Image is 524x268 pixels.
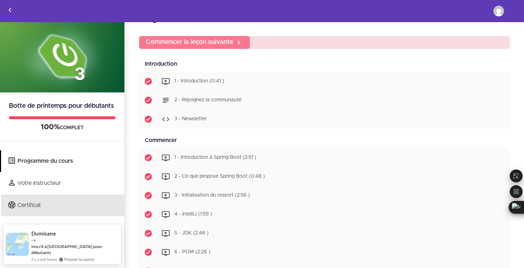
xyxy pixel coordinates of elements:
[139,186,510,205] a: Article terminé 3 - Initialisation du ressort (2:56 )
[139,72,510,91] a: Article terminé 1 - Introduction (0:41 )
[1,172,124,194] a: Votre instructeur
[1,194,124,216] a: Certificat
[139,224,510,243] a: Article terminé 5 - JDK (2:46 )
[139,167,158,186] span: Article terminé
[6,6,14,14] svg: Retour aux cours
[64,257,94,262] a: Prouver la source
[139,148,510,167] a: Article terminé 1 - Introduction à Spring Boot (2:51 )
[139,205,510,224] a: Article terminé 4 - IntelliJ (1:59 )
[139,91,510,110] a: Article terminé 2 - Rejoignez la communauté
[139,243,158,262] span: Article terminé
[174,174,265,179] font: 2 - Ce que propose Spring Boot (0:48 )
[139,224,158,243] span: Article terminé
[139,186,158,205] span: Article terminé
[145,61,177,67] font: Introduction
[17,158,73,164] font: Programme du cours
[31,243,119,256] a: Inscrit à [GEOGRAPHIC_DATA] pour débutants
[0,0,20,22] a: Retour aux cours
[174,155,256,160] font: 1 - Introduction à Spring Boot (2:51 )
[174,97,241,102] font: 2 - Rejoignez la communauté
[31,257,57,262] font: il y a une heure
[31,237,36,243] font: ->
[31,244,102,255] font: Inscrit à [GEOGRAPHIC_DATA] pour débutants
[17,202,41,208] font: Certificat
[174,231,209,236] font: 5 - JDK (2:46 )
[139,110,158,128] span: Article terminé
[139,205,158,224] span: Article terminé
[139,91,158,110] span: Article terminé
[139,110,510,128] a: Article terminé 3 - Newsletter
[174,79,224,84] font: 1 - Introduction (0:41 )
[139,72,158,91] span: Article terminé
[139,148,158,167] span: Article terminé
[174,116,207,121] font: 3 - Newsletter
[139,243,510,262] a: Article terminé 6 - POM (2:26 )
[174,193,250,198] font: 3 - Initialisation du ressort (2:56 )
[493,6,504,16] img: amine.hamdaoui@emsi-edu.ma
[145,137,177,143] font: Commencer
[41,123,60,131] font: 100%
[31,230,56,237] font: Dumisane
[174,212,212,217] font: 4 - IntelliJ (1:59 )
[9,103,114,109] font: Botte de printemps pour débutants
[139,167,510,186] a: Article terminé 2 - Ce que propose Spring Boot (0:48 )
[6,233,29,256] img: image de notification de preuve sociale de provesource
[1,150,124,172] a: Programme du cours
[17,180,61,186] font: Votre instructeur
[60,125,84,130] font: COMPLET
[174,249,210,254] font: 6 - POM (2:26 )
